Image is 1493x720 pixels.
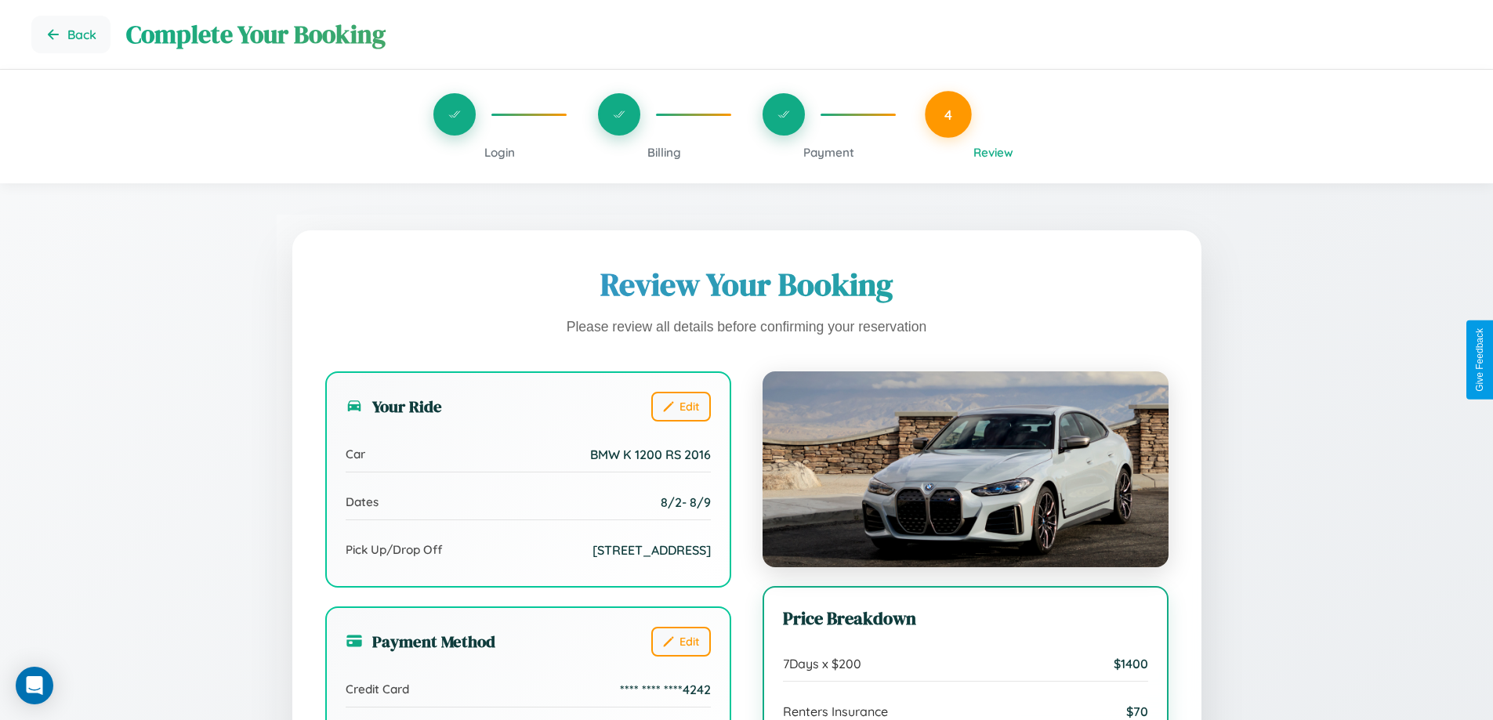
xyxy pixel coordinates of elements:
[944,106,952,123] span: 4
[647,145,681,160] span: Billing
[661,494,711,510] span: 8 / 2 - 8 / 9
[1126,704,1148,719] span: $ 70
[973,145,1013,160] span: Review
[346,630,495,653] h3: Payment Method
[803,145,854,160] span: Payment
[346,682,409,696] span: Credit Card
[651,392,711,422] button: Edit
[763,371,1169,567] img: BMW K 1200 RS
[16,667,53,704] div: Open Intercom Messenger
[346,395,442,418] h3: Your Ride
[783,656,861,671] span: 7 Days x $ 200
[31,16,111,53] button: Go back
[484,145,515,160] span: Login
[783,606,1148,631] h3: Price Breakdown
[651,627,711,657] button: Edit
[592,542,711,558] span: [STREET_ADDRESS]
[1474,328,1485,392] div: Give Feedback
[346,494,379,509] span: Dates
[346,447,365,461] span: Car
[346,542,443,557] span: Pick Up/Drop Off
[590,447,711,462] span: BMW K 1200 RS 2016
[783,704,888,719] span: Renters Insurance
[1114,656,1148,671] span: $ 1400
[325,315,1169,340] p: Please review all details before confirming your reservation
[126,17,1462,52] h1: Complete Your Booking
[325,263,1169,306] h1: Review Your Booking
